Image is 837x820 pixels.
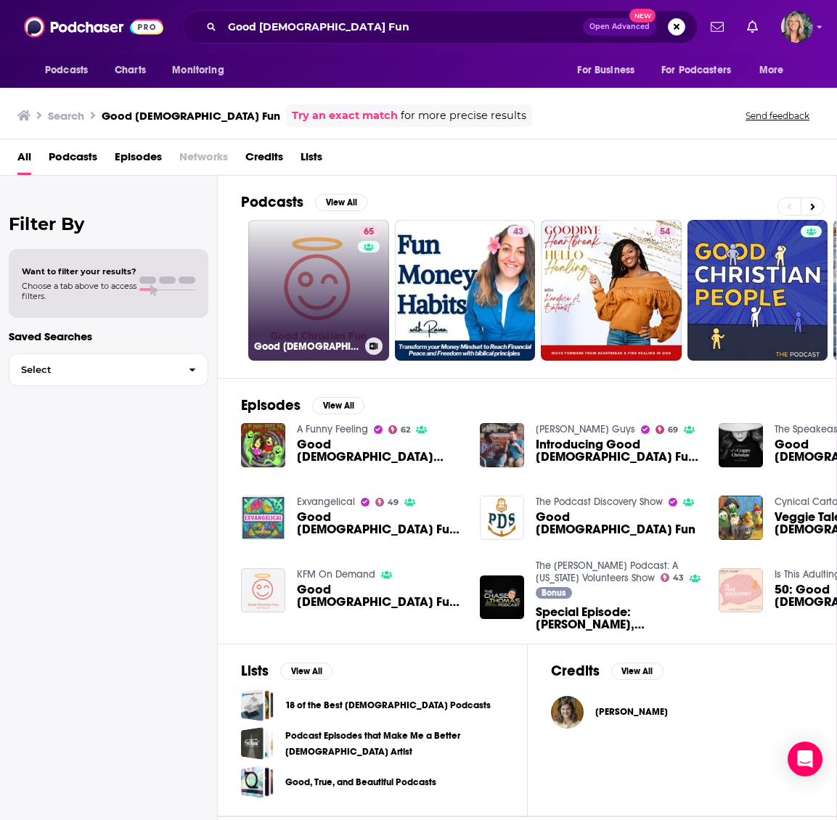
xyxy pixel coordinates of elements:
img: Podchaser - Follow, Share and Rate Podcasts [24,13,163,41]
span: Podcasts [45,60,88,81]
button: View All [315,194,367,211]
a: 62 [388,425,411,434]
span: Charts [115,60,146,81]
a: EpisodesView All [241,396,364,414]
button: open menu [162,57,242,84]
h2: Filter By [9,213,208,234]
img: Veggie Tales (w/ Good Christian Fun) [719,496,763,540]
a: Gilmore Guys [536,423,635,435]
button: open menu [567,57,653,84]
span: Choose a tab above to access filters. [22,281,136,301]
a: Good, True, and Beautiful Podcasts [241,766,274,798]
span: 62 [401,427,410,433]
span: For Podcasters [661,60,731,81]
a: 43 [395,220,536,361]
span: 49 [388,499,399,506]
a: Special Episode: Kevin T. Porter, Gilmore Guys & Good Christian Fun [480,575,524,620]
a: Episodes [115,145,162,175]
a: Podcast Episodes that Make Me a Better [DEMOGRAPHIC_DATA] Artist [285,728,504,760]
a: 50: Good Christian Fun [719,568,763,612]
span: 65 [364,225,374,239]
button: open menu [749,57,802,84]
a: Good Christian Fun [480,496,524,540]
a: Exvangelical [297,496,355,508]
a: ListsView All [241,662,332,680]
a: Introducing Good Christian Fun (with Anthony Troli) [536,438,701,463]
span: Open Advanced [589,23,650,30]
img: User Profile [781,11,813,43]
a: A Funny Feeling [297,423,368,435]
span: Bonus [542,589,566,597]
span: Select [9,365,177,374]
span: Good [DEMOGRAPHIC_DATA] Fun [536,511,701,536]
a: 18 of the Best [DEMOGRAPHIC_DATA] Podcasts [285,697,491,713]
span: Want to filter your results? [22,266,136,276]
button: Show profile menu [781,11,813,43]
a: KFM On Demand [297,568,375,581]
a: CreditsView All [551,662,664,680]
a: PodcastsView All [241,193,367,211]
span: Special Episode: [PERSON_NAME], [PERSON_NAME] Guys & Good [DEMOGRAPHIC_DATA] Fun [536,606,701,631]
a: The Chase Thomas Podcast: A Tennessee Volunteers Show [536,559,678,584]
img: Introducing Good Christian Fun (with Anthony Troli) [480,423,524,467]
a: Lists [301,145,322,175]
span: Networks [179,145,228,175]
h2: Lists [241,662,269,680]
a: 65Good [DEMOGRAPHIC_DATA] Fun [248,220,389,361]
span: More [759,60,784,81]
span: Good [DEMOGRAPHIC_DATA] Spookies w/[PERSON_NAME] (Good [PERSON_NAME] Fun Podcast) [297,438,462,463]
a: Good Christian Fun - Christian Dating [297,583,462,608]
img: Caroline Ely [551,696,584,729]
h3: Good [DEMOGRAPHIC_DATA] Fun [254,340,359,353]
span: Monitoring [172,60,224,81]
a: Podcast Episodes that Make Me a Better Christian Artist [241,727,274,760]
span: Good [DEMOGRAPHIC_DATA] Fun with [PERSON_NAME] & [PERSON_NAME] [297,511,462,536]
span: Logged in as lisa.beech [781,11,813,43]
span: Good [DEMOGRAPHIC_DATA] Fun - [DEMOGRAPHIC_DATA] Dating [297,583,462,608]
a: Charts [105,57,155,84]
img: Good Christian Fun with Caroline Ely & Kevin T. Porter [241,496,285,540]
button: Send feedback [741,110,814,122]
button: View All [280,663,332,680]
img: Good Christian Fun - Christian Dating [241,568,285,612]
a: 54 [654,226,676,237]
a: 18 of the Best Christian Podcasts [241,689,274,721]
a: Credits [245,145,283,175]
a: 43 [661,573,685,582]
button: open menu [652,57,752,84]
a: Good Christian Spookies w/Kevin Porter (Good Christian Fun Podcast) [297,438,462,463]
button: Caroline ElyCaroline Ely [551,689,814,735]
span: New [629,9,656,22]
span: 43 [673,575,684,581]
button: open menu [35,57,107,84]
span: [PERSON_NAME] [595,706,668,718]
img: Good Christian Spookies w/Kevin Porter (Good Christian Fun Podcast) [241,423,285,467]
button: Select [9,353,208,386]
button: View All [312,397,364,414]
a: All [17,145,31,175]
h3: Search [48,109,84,123]
span: Podcasts [49,145,97,175]
button: Open AdvancedNew [583,18,656,36]
a: The Podcast Discovery Show [536,496,663,508]
h3: Good [DEMOGRAPHIC_DATA] Fun [102,109,280,123]
img: Good Christian Fun | Joel Berry | Episode 195 [719,423,763,467]
a: Good Christian Fun with Caroline Ely & Kevin T. Porter [297,511,462,536]
span: Introducing Good [DEMOGRAPHIC_DATA] Fun (with [PERSON_NAME]) [536,438,701,463]
p: Saved Searches [9,329,208,343]
span: For Business [577,60,634,81]
a: 49 [375,498,399,507]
